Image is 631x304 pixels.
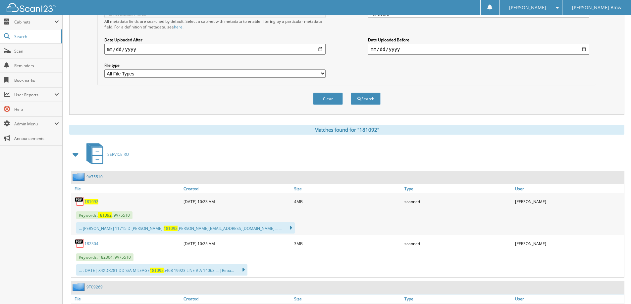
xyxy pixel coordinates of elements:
span: Keywords: 182304, 9V75510 [76,253,133,261]
img: scan123-logo-white.svg [7,3,56,12]
div: [DATE] 10:25 AM [182,237,292,250]
label: Date Uploaded Before [368,37,589,43]
button: Clear [313,93,343,105]
iframe: Chat Widget [598,272,631,304]
div: ... [PERSON_NAME] 11715 D [PERSON_NAME]. [PERSON_NAME] [EMAIL_ADDRESS][DOMAIN_NAME] ... ... [76,222,295,234]
input: end [368,44,589,55]
img: PDF.png [75,196,84,206]
img: PDF.png [75,239,84,248]
a: SERVICE RO [82,141,129,167]
span: 181092 [150,268,164,273]
span: Keywords: , 9V75510 [76,211,132,219]
a: Created [182,184,292,193]
a: here [174,24,183,30]
img: folder2.png [73,283,86,291]
div: All metadata fields are searched by default. Select a cabinet with metadata to enable filtering b... [104,19,326,30]
a: File [71,294,182,303]
a: Type [403,184,513,193]
span: Search [14,34,58,39]
label: File type [104,63,326,68]
span: Reminders [14,63,59,68]
img: folder2.png [73,173,86,181]
a: Type [403,294,513,303]
div: scanned [403,237,513,250]
a: Created [182,294,292,303]
div: [DATE] 10:23 AM [182,195,292,208]
span: [PERSON_NAME] [509,6,546,10]
div: Matches found for "181092" [69,125,624,135]
span: 181092 [98,212,112,218]
div: ... . DATE| X4XDR281 DD S/A MILEAGE 5468 19923 LINE # A 14063 ... |Repa... [76,264,247,276]
a: Size [292,294,403,303]
span: SERVICE RO [107,152,129,157]
a: User [513,294,624,303]
label: Date Uploaded After [104,37,326,43]
span: Announcements [14,136,59,141]
a: 9V75510 [86,174,103,180]
input: start [104,44,326,55]
span: 181092 [164,226,178,231]
span: Cabinets [14,19,54,25]
div: 4MB [292,195,403,208]
span: Scan [14,48,59,54]
div: scanned [403,195,513,208]
a: User [513,184,624,193]
span: User Reports [14,92,54,98]
a: File [71,184,182,193]
a: 9T09269 [86,284,103,290]
span: [PERSON_NAME] Bmw [572,6,621,10]
div: [PERSON_NAME] [513,237,624,250]
a: 182304 [84,241,98,246]
span: Admin Menu [14,121,54,127]
div: 3MB [292,237,403,250]
div: [PERSON_NAME] [513,195,624,208]
span: Bookmarks [14,77,59,83]
a: Size [292,184,403,193]
span: Help [14,107,59,112]
button: Search [351,93,381,105]
a: 181092 [84,199,98,204]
